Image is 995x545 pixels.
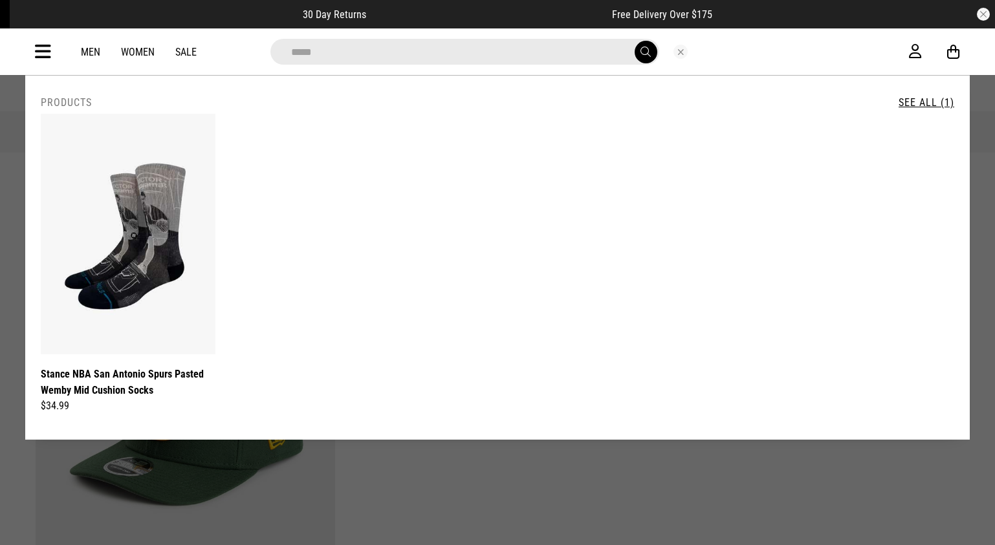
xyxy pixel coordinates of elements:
a: Sale [175,46,197,58]
a: Stance NBA San Antonio Spurs Pasted Wemby Mid Cushion Socks [41,366,215,398]
h2: Products [41,96,92,109]
span: 30 Day Returns [303,8,366,21]
a: See All (1) [899,96,954,109]
img: Stance Nba San Antonio Spurs Pasted Wemby Mid Cushion Socks in Black [41,114,215,354]
div: $34.99 [41,398,215,414]
iframe: Customer reviews powered by Trustpilot [392,8,586,21]
a: Men [81,46,100,58]
button: Close search [673,45,688,59]
span: Free Delivery Over $175 [612,8,712,21]
a: Women [121,46,155,58]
